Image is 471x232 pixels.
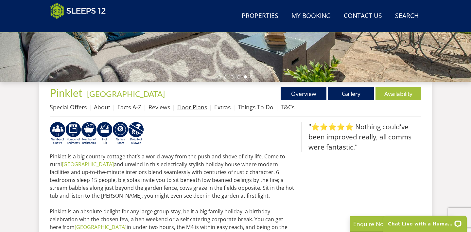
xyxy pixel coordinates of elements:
[289,9,333,24] a: My Booking
[94,103,110,111] a: About
[341,9,385,24] a: Contact Us
[84,89,165,98] span: -
[328,87,374,100] a: Gallery
[81,122,97,145] img: AD_4nXcMgaL2UimRLXeXiAqm8UPE-AF_sZahunijfYMEIQ5SjfSEJI6yyokxyra45ncz6iSW_QuFDoDBo1Fywy-cEzVuZq-ph...
[177,103,207,111] a: Floor Plans
[113,122,128,145] img: AD_4nXdrZMsjcYNLGsKuA84hRzvIbesVCpXJ0qqnwZoX5ch9Zjv73tWe4fnFRs2gJ9dSiUubhZXckSJX_mqrZBmYExREIfryF...
[75,223,127,231] a: [GEOGRAPHIC_DATA]
[392,9,421,24] a: Search
[239,9,281,24] a: Properties
[301,122,421,152] blockquote: "⭐⭐⭐⭐⭐ Nothing could’ve been improved really, all comms were fantastic."
[281,87,326,100] a: Overview
[353,220,451,228] p: Enquire Now
[62,161,114,168] a: [GEOGRAPHIC_DATA]
[50,122,65,145] img: AD_4nXdm7d4G2YDlTvDNqQTdX1vdTAEAvNtUEKlmdBdwfA56JoWD8uu9-l1tHBTjLitErEH7b5pr3HeNp36h7pU9MuRJVB8Ke...
[87,89,165,98] a: [GEOGRAPHIC_DATA]
[148,103,170,111] a: Reviews
[97,122,113,145] img: AD_4nXcpX5uDwed6-YChlrI2BYOgXwgg3aqYHOhRm0XfZB-YtQW2NrmeCr45vGAfVKUq4uWnc59ZmEsEzoF5o39EWARlT1ewO...
[375,87,421,100] a: Availability
[238,103,273,111] a: Things To Do
[50,86,82,99] span: Pinklet
[117,103,141,111] a: Facts A-Z
[65,122,81,145] img: AD_4nXfRzBlt2m0mIteXDhAcJCdmEApIceFt1SPvkcB48nqgTZkfMpQlDmULa47fkdYiHD0skDUgcqepViZHFLjVKS2LWHUqM...
[46,23,115,28] iframe: Customer reviews powered by Trustpilot
[50,86,84,99] a: Pinklet
[281,103,294,111] a: T&Cs
[379,211,471,232] iframe: LiveChat chat widget
[50,103,87,111] a: Special Offers
[50,3,106,19] img: Sleeps 12
[214,103,231,111] a: Extras
[128,122,144,145] img: AD_4nXdtMqFLQeNd5SD_yg5mtFB1sUCemmLv_z8hISZZtoESff8uqprI2Ap3l0Pe6G3wogWlQaPaciGoyoSy1epxtlSaMm8_H...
